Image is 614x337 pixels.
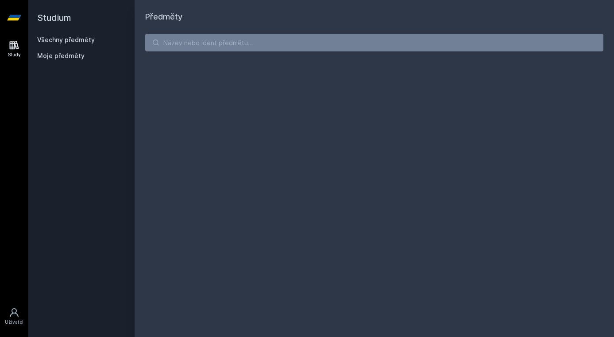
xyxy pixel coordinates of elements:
[37,36,95,43] a: Všechny předměty
[145,34,603,51] input: Název nebo ident předmětu…
[2,303,27,330] a: Uživatel
[8,51,21,58] div: Study
[37,51,85,60] span: Moje předměty
[5,319,23,325] div: Uživatel
[2,35,27,63] a: Study
[145,11,603,23] h1: Předměty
